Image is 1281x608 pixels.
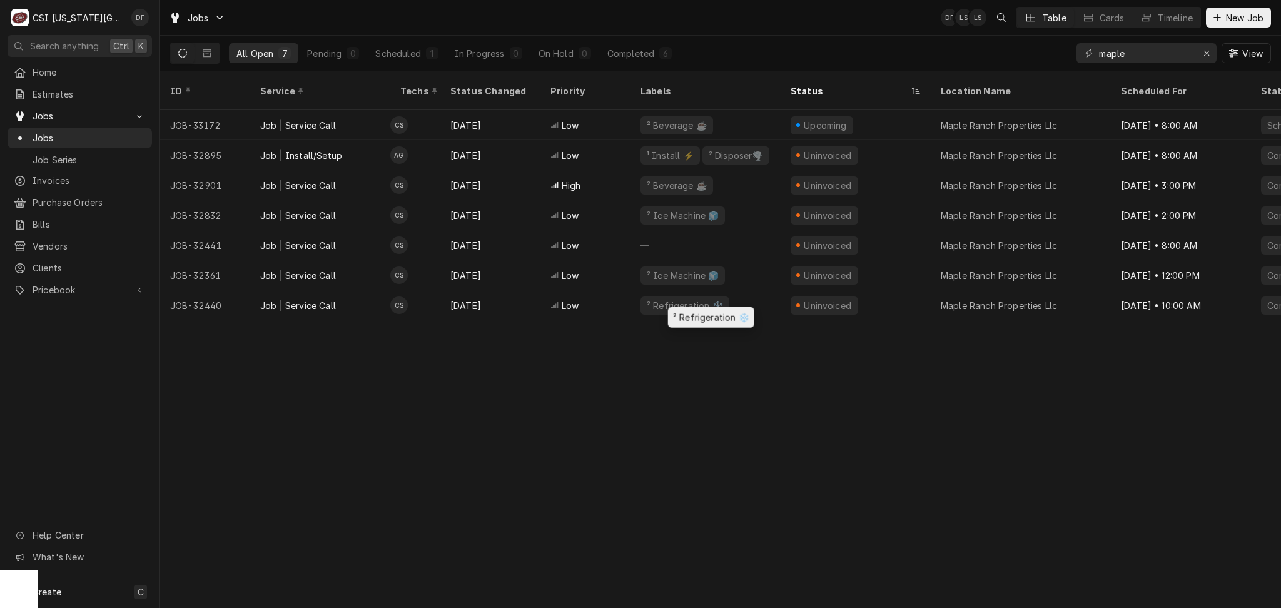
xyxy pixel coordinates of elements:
[260,239,336,252] div: Job | Service Call
[562,179,581,192] span: High
[188,11,209,24] span: Jobs
[803,149,853,162] div: Uninvoiced
[707,149,764,162] div: ² Disposer🌪️
[440,170,540,200] div: [DATE]
[630,230,781,260] div: —
[8,525,152,545] a: Go to Help Center
[170,84,238,98] div: ID
[941,239,1057,252] div: Maple Ranch Properties Llc
[1111,110,1251,140] div: [DATE] • 8:00 AM
[260,209,336,222] div: Job | Service Call
[941,84,1098,98] div: Location Name
[390,206,408,224] div: Christian Simmons's Avatar
[260,179,336,192] div: Job | Service Call
[8,106,152,126] a: Go to Jobs
[1111,230,1251,260] div: [DATE] • 8:00 AM
[440,200,540,230] div: [DATE]
[138,585,144,599] span: C
[969,9,986,26] div: Lindy Springer's Avatar
[1206,8,1271,28] button: New Job
[33,66,146,79] span: Home
[941,269,1057,282] div: Maple Ranch Properties Llc
[440,260,540,290] div: [DATE]
[260,119,336,132] div: Job | Service Call
[562,209,579,222] span: Low
[390,176,408,194] div: CS
[955,9,973,26] div: LS
[11,9,29,26] div: C
[562,269,579,282] span: Low
[941,9,958,26] div: David Fannin's Avatar
[390,146,408,164] div: AG
[539,47,574,60] div: On Hold
[1121,84,1238,98] div: Scheduled For
[8,258,152,278] a: Clients
[455,47,505,60] div: In Progress
[375,47,420,60] div: Scheduled
[440,290,540,320] div: [DATE]
[607,47,654,60] div: Completed
[941,149,1057,162] div: Maple Ranch Properties Llc
[260,84,378,98] div: Service
[1222,43,1271,63] button: View
[390,266,408,284] div: Christian Simmons's Avatar
[390,266,408,284] div: CS
[33,240,146,253] span: Vendors
[390,236,408,254] div: CS
[1100,11,1125,24] div: Cards
[646,269,720,282] div: ² Ice Machine 🧊
[33,283,127,296] span: Pricebook
[131,9,149,26] div: David Fannin's Avatar
[8,149,152,170] a: Job Series
[1099,43,1193,63] input: Keyword search
[1223,11,1266,24] span: New Job
[562,239,579,252] span: Low
[562,299,579,312] span: Low
[941,119,1057,132] div: Maple Ranch Properties Llc
[160,290,250,320] div: JOB-32440
[30,39,99,53] span: Search anything
[160,110,250,140] div: JOB-33172
[803,239,853,252] div: Uninvoiced
[646,209,720,222] div: ² Ice Machine 🧊
[390,116,408,134] div: Christian Simmons's Avatar
[33,587,61,597] span: Create
[550,84,618,98] div: Priority
[33,88,146,101] span: Estimates
[33,153,146,166] span: Job Series
[390,296,408,314] div: CS
[160,260,250,290] div: JOB-32361
[8,84,152,104] a: Estimates
[390,206,408,224] div: CS
[160,170,250,200] div: JOB-32901
[1197,43,1217,63] button: Erase input
[160,230,250,260] div: JOB-32441
[1111,290,1251,320] div: [DATE] • 10:00 AM
[991,8,1011,28] button: Open search
[941,179,1057,192] div: Maple Ranch Properties Llc
[131,9,149,26] div: DF
[390,296,408,314] div: Christian Simmons's Avatar
[349,47,357,60] div: 0
[164,8,230,28] a: Go to Jobs
[955,9,973,26] div: Lindy Springer's Avatar
[646,119,708,132] div: ² Beverage ☕️
[803,269,853,282] div: Uninvoiced
[803,119,849,132] div: Upcoming
[8,128,152,148] a: Jobs
[562,119,579,132] span: Low
[33,174,146,187] span: Invoices
[260,149,342,162] div: Job | Install/Setup
[281,47,288,60] div: 7
[450,84,530,98] div: Status Changed
[113,39,129,53] span: Ctrl
[11,9,29,26] div: CSI Kansas City's Avatar
[33,529,144,542] span: Help Center
[1111,260,1251,290] div: [DATE] • 12:00 PM
[791,84,908,98] div: Status
[581,47,589,60] div: 0
[8,62,152,83] a: Home
[941,9,958,26] div: DF
[8,170,152,191] a: Invoices
[390,146,408,164] div: Adam Goodrich's Avatar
